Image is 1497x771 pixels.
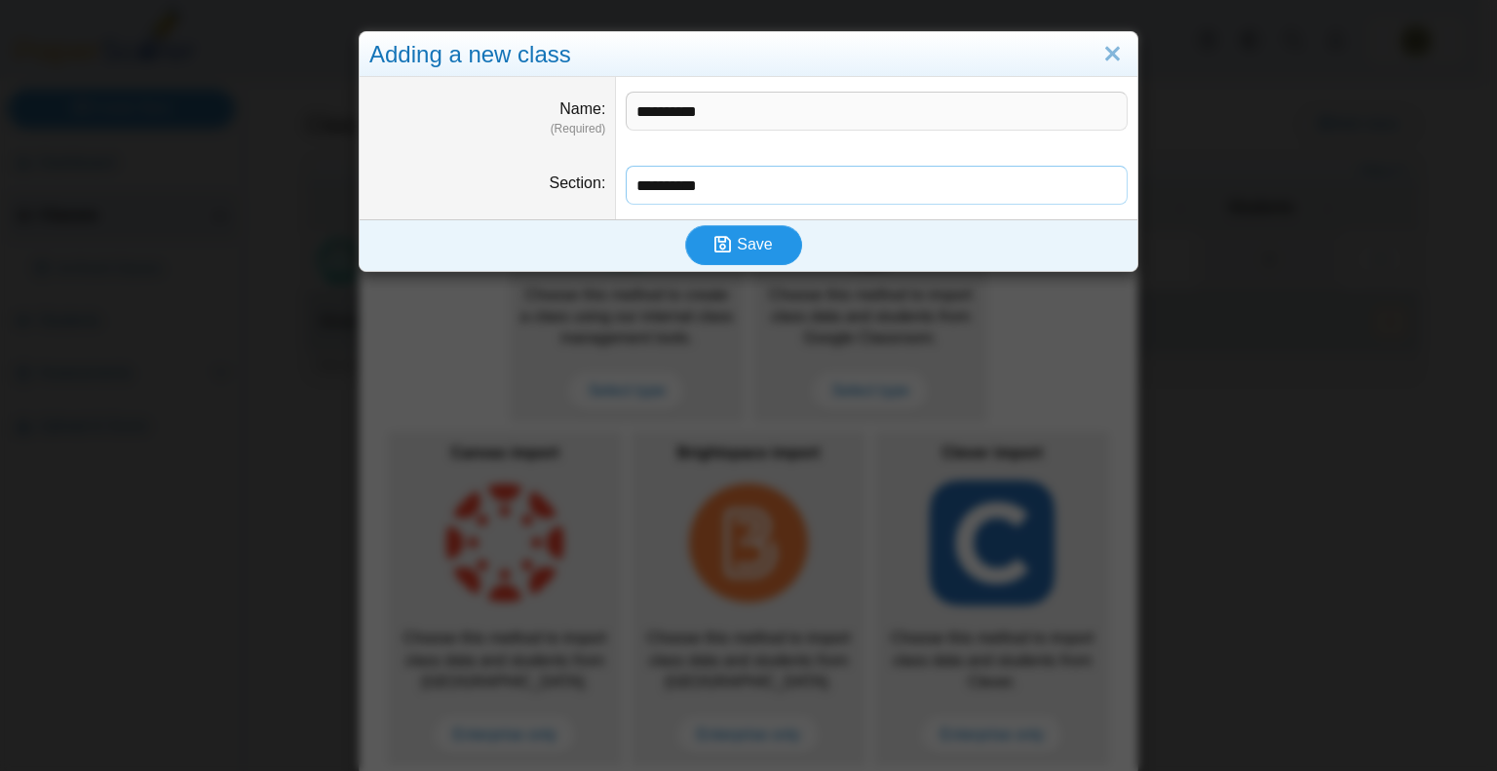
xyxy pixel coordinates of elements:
dfn: (Required) [369,121,605,137]
label: Name [559,100,605,117]
a: Close [1097,38,1128,71]
div: Adding a new class [360,32,1137,78]
label: Section [550,174,606,191]
button: Save [685,225,802,264]
span: Save [737,236,772,252]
